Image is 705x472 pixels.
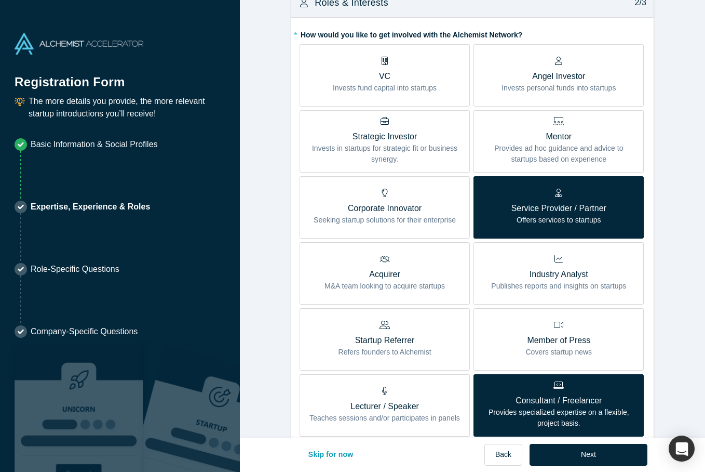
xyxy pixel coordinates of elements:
[333,70,437,83] p: VC
[481,143,636,165] p: Provides ad hoc guidance and advice to startups based on experience
[481,130,636,143] p: Mentor
[511,215,606,226] p: Offers services to startups
[530,444,647,466] button: Next
[338,347,431,358] p: Refers founders to Alchemist
[307,130,462,143] p: Strategic Investor
[525,347,592,358] p: Covers startup news
[31,138,158,151] p: Basic Information & Social Profiles
[481,407,636,429] p: Provides specialized expertise on a flexible, project basis.
[525,334,592,347] p: Member of Press
[501,83,616,94] p: Invests personal funds into startups
[324,281,445,292] p: M&A team looking to acquire startups
[324,268,445,281] p: Acquirer
[338,334,431,347] p: Startup Referrer
[31,325,138,338] p: Company-Specific Questions
[491,268,626,281] p: Industry Analyst
[15,33,143,55] img: Alchemist Accelerator Logo
[15,62,225,91] h1: Registration Form
[314,202,456,215] p: Corporate Innovator
[481,395,636,407] p: Consultant / Freelancer
[484,444,522,466] button: Back
[501,70,616,83] p: Angel Investor
[300,26,645,41] label: How would you like to get involved with the Alchemist Network?
[309,413,460,424] p: Teaches sessions and/or participates in panels
[31,201,150,213] p: Expertise, Experience & Roles
[511,202,606,215] p: Service Provider / Partner
[29,95,225,120] p: The more details you provide, the more relevant startup introductions you’ll receive!
[31,263,119,276] p: Role-Specific Questions
[309,400,460,413] p: Lecturer / Speaker
[297,444,364,466] button: Skip for now
[333,83,437,94] p: Invests fund capital into startups
[307,143,462,165] p: Invests in startups for strategic fit or business synergy.
[314,215,456,226] p: Seeking startup solutions for their enterprise
[491,281,626,292] p: Publishes reports and insights on startups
